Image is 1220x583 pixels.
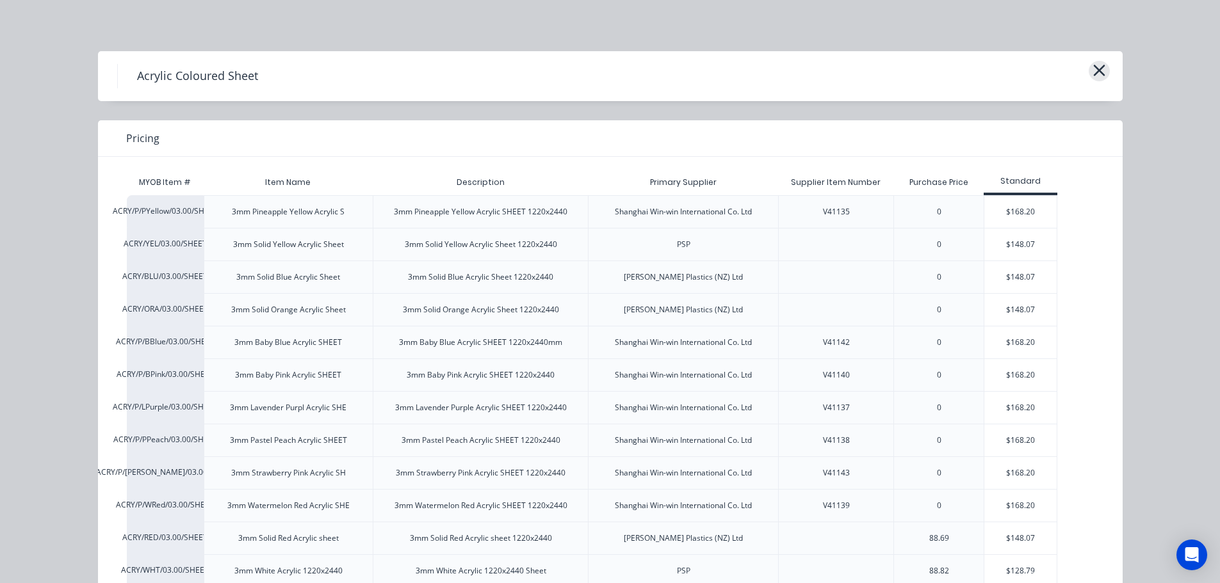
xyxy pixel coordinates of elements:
div: Purchase Price [899,166,979,198]
div: 0 [937,435,941,446]
div: 0 [937,337,941,348]
div: Shanghai Win-win International Co. Ltd [615,369,752,381]
div: Item Name [255,166,321,198]
div: 0 [937,500,941,511]
div: Supplier Item Number [781,166,891,198]
div: ACRY/P/BPink/03.00/SHEET [127,358,204,391]
div: 3mm Baby Blue Acrylic SHEET 1220x2440mm [399,337,562,348]
div: 88.69 [929,532,949,544]
div: V41143 [823,467,850,479]
div: 0 [937,206,941,218]
div: 3mm Solid Yellow Acrylic Sheet [233,239,344,250]
div: $168.20 [984,326,1057,358]
div: PSP [677,565,690,577]
div: 3mm Solid Red Acrylic sheet [238,532,339,544]
div: 3mm Pastel Peach Acrylic SHEET [230,435,347,446]
div: MYOB Item # [127,170,204,195]
div: 3mm Solid Orange Acrylic Sheet [231,304,346,315]
div: 3mm Solid Blue Acrylic Sheet [236,271,340,283]
div: 3mm Solid Yellow Acrylic Sheet 1220x2440 [405,239,557,250]
div: PSP [677,239,690,250]
div: Shanghai Win-win International Co. Ltd [615,500,752,511]
div: 88.82 [929,565,949,577]
div: $168.20 [984,424,1057,456]
div: ACRY/RED/03.00/SHEET [127,522,204,554]
div: ACRY/P/BBlue/03.00/SHEET [127,326,204,358]
div: 3mm Baby Pink Acrylic SHEET 1220x2440 [407,369,555,381]
div: 3mm Lavender Purple Acrylic SHEET 1220x2440 [395,402,567,413]
div: Primary Supplier [640,166,727,198]
div: 3mm Solid Orange Acrylic Sheet 1220x2440 [403,304,559,315]
div: ACRY/P/PPeach/03.00/SHEET [127,424,204,456]
div: 3mm Pineapple Yellow Acrylic S [232,206,345,218]
div: 0 [937,467,941,479]
div: 3mm Watermelon Red Acrylic SHEET 1220x2440 [394,500,567,511]
div: $168.20 [984,359,1057,391]
div: 3mm Pineapple Yellow Acrylic SHEET 1220x2440 [394,206,567,218]
div: ACRY/BLU/03.00/SHEET [127,260,204,293]
div: 3mm Lavender Purpl Acrylic SHE [230,402,346,413]
div: Standard [984,175,1057,187]
div: V41142 [823,337,850,348]
div: $168.20 [984,457,1057,489]
span: Pricing [126,131,159,146]
div: Shanghai Win-win International Co. Ltd [615,206,752,218]
div: 3mm Watermelon Red Acrylic SHE [227,500,350,511]
div: 3mm White Acrylic 1220x2440 Sheet [416,565,546,577]
div: V41140 [823,369,850,381]
div: ACRY/P/PYellow/03.00/SHEET [127,195,204,228]
div: 0 [937,239,941,250]
div: ACRY/P/LPurple/03.00/SHEET [127,391,204,424]
div: V41138 [823,435,850,446]
div: [PERSON_NAME] Plastics (NZ) Ltd [624,532,743,544]
div: 3mm Solid Blue Acrylic Sheet 1220x2440 [408,271,553,283]
div: $148.07 [984,261,1057,293]
div: $168.20 [984,196,1057,228]
div: 3mm Baby Pink Acrylic SHEET [235,369,341,381]
div: Shanghai Win-win International Co. Ltd [615,402,752,413]
div: 0 [937,369,941,381]
div: V41135 [823,206,850,218]
div: 3mm Baby Blue Acrylic SHEET [234,337,342,348]
div: 0 [937,271,941,283]
div: V41139 [823,500,850,511]
div: V41137 [823,402,850,413]
div: 3mm Strawberry Pink Acrylic SHEET 1220x2440 [396,467,565,479]
div: Open Intercom Messenger [1176,539,1207,570]
div: Shanghai Win-win International Co. Ltd [615,435,752,446]
div: ACRY/P/[PERSON_NAME]/03.00/SHEET [127,456,204,489]
div: [PERSON_NAME] Plastics (NZ) Ltd [624,271,743,283]
div: Description [446,166,515,198]
div: ACRY/YEL/03.00/SHEET [127,228,204,260]
div: ACRY/ORA/03.00/SHEET [127,293,204,326]
div: $168.20 [984,490,1057,522]
div: $148.07 [984,522,1057,554]
div: $148.07 [984,294,1057,326]
div: 3mm Pastel Peach Acrylic SHEET 1220x2440 [402,435,560,446]
div: 3mm Solid Red Acrylic sheet 1220x2440 [410,532,552,544]
div: 3mm White Acrylic 1220x2440 [234,565,343,577]
div: Shanghai Win-win International Co. Ltd [615,337,752,348]
div: 0 [937,304,941,315]
div: $148.07 [984,228,1057,260]
div: $168.20 [984,392,1057,424]
div: 3mm Strawberry Pink Acrylic SH [231,467,346,479]
div: [PERSON_NAME] Plastics (NZ) Ltd [624,304,743,315]
h4: Acrylic Coloured Sheet [117,64,277,88]
div: ACRY/P/WRed/03.00/SHEET [127,489,204,522]
div: 0 [937,402,941,413]
div: Shanghai Win-win International Co. Ltd [615,467,752,479]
